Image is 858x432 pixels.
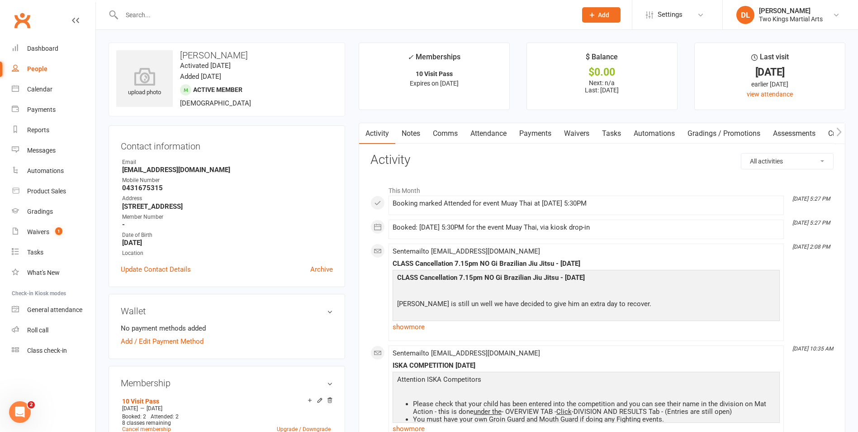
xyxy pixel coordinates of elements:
[27,86,52,93] div: Calendar
[703,79,837,89] div: earlier [DATE]
[681,123,767,144] a: Gradings / Promotions
[703,67,837,77] div: [DATE]
[180,62,231,70] time: Activated [DATE]
[416,70,453,77] strong: 10 Visit Pass
[747,91,793,98] a: view attendance
[116,50,337,60] h3: [PERSON_NAME]
[11,9,33,32] a: Clubworx
[310,264,333,275] a: Archive
[12,120,95,140] a: Reports
[12,100,95,120] a: Payments
[658,5,683,25] span: Settings
[556,408,572,416] span: Click
[393,260,780,268] div: CLASS Cancellation 7.15pm NO Gi Brazilian Jiu Jitsu - [DATE]
[12,202,95,222] a: Gradings
[12,38,95,59] a: Dashboard
[736,6,754,24] div: DL
[767,123,822,144] a: Assessments
[586,51,618,67] div: $ Balance
[121,336,204,347] a: Add / Edit Payment Method
[121,323,333,334] li: No payment methods added
[393,224,780,231] div: Booked: [DATE] 5:30PM for the event Muay Thai, via kiosk drop-in
[596,123,627,144] a: Tasks
[180,99,251,107] span: [DEMOGRAPHIC_DATA]
[627,123,681,144] a: Automations
[122,398,159,405] a: 10 Visit Pass
[193,86,242,93] span: Active member
[12,341,95,361] a: Class kiosk mode
[27,269,60,276] div: What's New
[395,123,427,144] a: Notes
[122,420,171,426] span: 8 classes remaining
[395,298,777,312] p: [PERSON_NAME] is still un well we have decided to give him an extra day to recover.
[122,202,333,211] strong: [STREET_ADDRESS]
[751,51,789,67] div: Last visit
[427,123,464,144] a: Comms
[121,264,191,275] a: Update Contact Details
[121,306,333,316] h3: Wallet
[513,123,558,144] a: Payments
[12,79,95,100] a: Calendar
[12,222,95,242] a: Waivers 1
[359,123,395,144] a: Activity
[370,153,834,167] h3: Activity
[28,401,35,408] span: 2
[393,247,540,255] span: Sent email to [EMAIL_ADDRESS][DOMAIN_NAME]
[535,79,669,94] p: Next: n/a Last: [DATE]
[27,208,53,215] div: Gradings
[122,166,333,174] strong: [EMAIL_ADDRESS][DOMAIN_NAME]
[122,221,333,229] strong: -
[122,158,333,167] div: Email
[413,400,777,416] li: Please check that your child has been entered into the competition and you can see their name in ...
[122,405,138,412] span: [DATE]
[12,300,95,320] a: General attendance kiosk mode
[582,7,621,23] button: Add
[12,263,95,283] a: What's New
[410,80,459,87] span: Expires on [DATE]
[27,326,48,334] div: Roll call
[474,408,502,416] span: under the
[122,231,333,240] div: Date of Birth
[122,194,333,203] div: Address
[116,67,173,97] div: upload photo
[151,413,179,420] span: Attended: 2
[558,123,596,144] a: Waivers
[397,274,585,282] span: CLASS Cancellation 7.15pm NO Gi Brazilian Jiu Jitsu - [DATE]
[121,138,333,151] h3: Contact information
[792,346,833,352] i: [DATE] 10:35 AM
[27,45,58,52] div: Dashboard
[180,72,221,81] time: Added [DATE]
[464,123,513,144] a: Attendance
[119,9,570,21] input: Search...
[393,362,780,370] div: ISKA COMPETITION [DATE]
[12,242,95,263] a: Tasks
[12,161,95,181] a: Automations
[413,416,777,423] li: You must have your own Groin Guard and Mouth Guard if doing any Fighting events.
[122,413,146,420] span: Booked: 2
[27,187,66,195] div: Product Sales
[792,244,830,250] i: [DATE] 2:08 PM
[27,65,47,72] div: People
[393,321,780,333] a: show more
[792,196,830,202] i: [DATE] 5:27 PM
[27,347,67,354] div: Class check-in
[122,213,333,221] div: Member Number
[120,405,333,412] div: —
[370,181,834,196] li: This Month
[27,249,43,256] div: Tasks
[121,378,333,388] h3: Membership
[393,349,540,357] span: Sent email to [EMAIL_ADDRESS][DOMAIN_NAME]
[759,15,823,23] div: Two Kings Martial Arts
[27,126,49,134] div: Reports
[27,306,82,313] div: General attendance
[759,7,823,15] div: [PERSON_NAME]
[122,176,333,185] div: Mobile Number
[393,200,780,207] div: Booking marked Attended for event Muay Thai at [DATE] 5:30PM
[535,67,669,77] div: $0.00
[122,184,333,192] strong: 0431675315
[9,401,31,423] iframe: Intercom live chat
[27,106,56,113] div: Payments
[12,181,95,202] a: Product Sales
[12,320,95,341] a: Roll call
[147,405,162,412] span: [DATE]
